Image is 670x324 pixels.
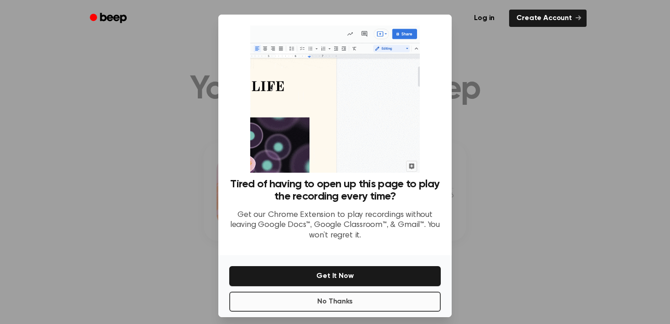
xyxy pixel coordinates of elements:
[250,26,419,173] img: Beep extension in action
[83,10,135,27] a: Beep
[509,10,587,27] a: Create Account
[229,178,441,203] h3: Tired of having to open up this page to play the recording every time?
[229,266,441,286] button: Get It Now
[465,8,504,29] a: Log in
[229,210,441,241] p: Get our Chrome Extension to play recordings without leaving Google Docs™, Google Classroom™, & Gm...
[229,292,441,312] button: No Thanks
